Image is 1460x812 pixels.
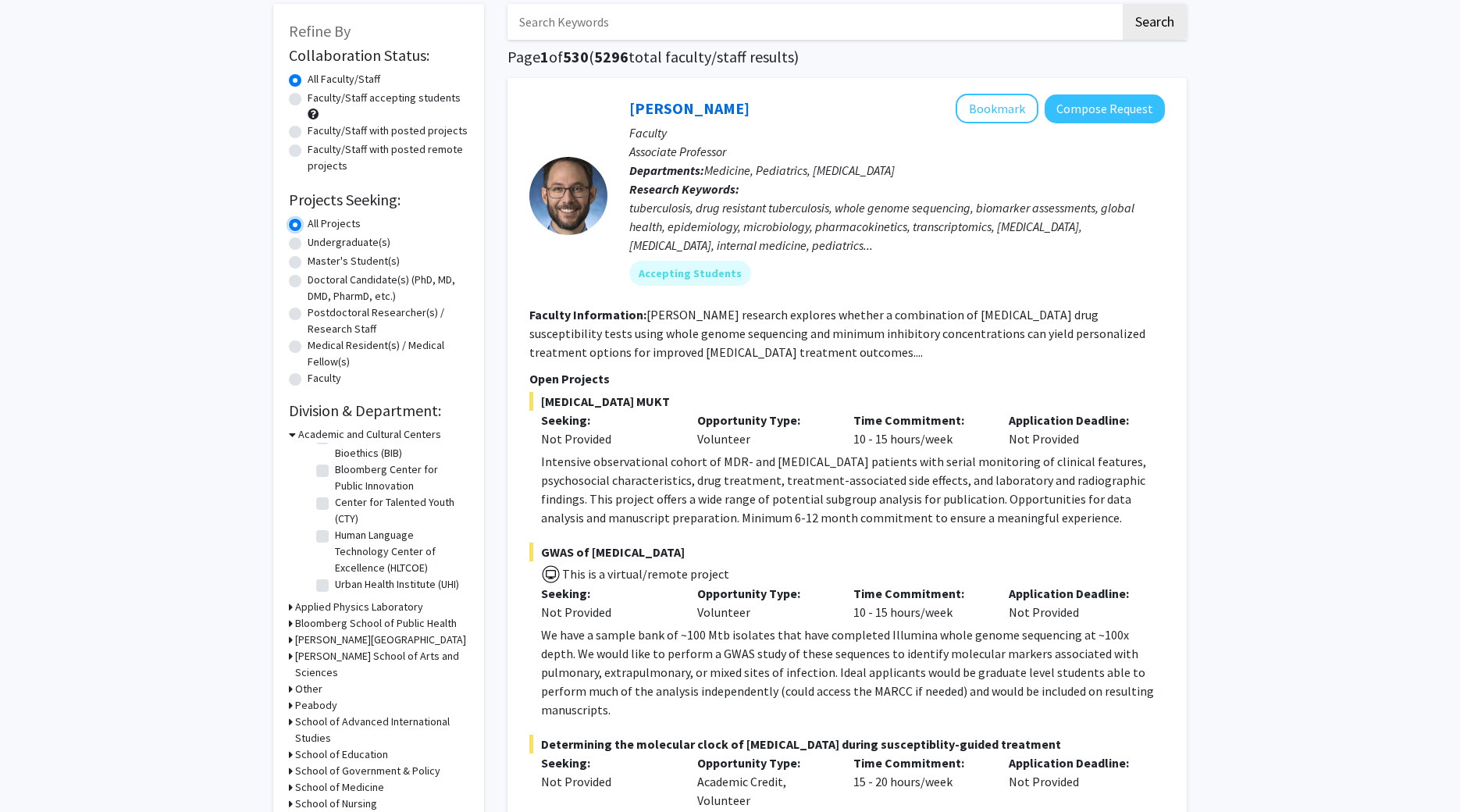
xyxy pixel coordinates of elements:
[295,681,322,697] h3: Other
[842,584,998,621] div: 10 - 15 hours/week
[529,543,1165,561] span: GWAS of [MEDICAL_DATA]
[685,584,842,621] div: Volunteer
[308,253,400,269] label: Master's Student(s)
[629,181,739,197] b: Research Keywords:
[842,411,998,448] div: 10 - 15 hours/week
[629,162,704,178] b: Departments:
[335,494,465,527] label: Center for Talented Youth (CTY)
[295,763,440,779] h3: School of Government & Policy
[853,411,986,429] p: Time Commitment:
[685,411,842,448] div: Volunteer
[529,369,1165,388] p: Open Projects
[308,272,468,304] label: Doctoral Candidate(s) (PhD, MD, DMD, PharmD, etc.)
[289,21,351,41] span: Refine By
[541,429,674,448] div: Not Provided
[541,603,674,621] div: Not Provided
[704,162,895,178] span: Medicine, Pediatrics, [MEDICAL_DATA]
[997,411,1153,448] div: Not Provided
[295,697,337,714] h3: Peabody
[629,261,751,286] mat-chip: Accepting Students
[842,753,998,810] div: 15 - 20 hours/week
[541,753,674,772] p: Seeking:
[295,615,457,632] h3: Bloomberg School of Public Health
[529,307,646,322] b: Faculty Information:
[853,584,986,603] p: Time Commitment:
[685,753,842,810] div: Academic Credit, Volunteer
[629,123,1165,142] p: Faculty
[308,71,380,87] label: All Faculty/Staff
[295,796,377,812] h3: School of Nursing
[529,392,1165,411] span: [MEDICAL_DATA] MUKT
[853,753,986,772] p: Time Commitment:
[541,625,1165,719] p: We have a sample bank of ~100 Mtb isolates that have completed Illumina whole genome sequencing a...
[295,648,468,681] h3: [PERSON_NAME] School of Arts and Sciences
[289,191,468,209] h2: Projects Seeking:
[507,4,1120,40] input: Search Keywords
[697,584,830,603] p: Opportunity Type:
[289,401,468,420] h2: Division & Department:
[540,47,549,66] span: 1
[541,772,674,791] div: Not Provided
[289,46,468,65] h2: Collaboration Status:
[308,337,468,370] label: Medical Resident(s) / Medical Fellow(s)
[335,429,465,461] label: [PERSON_NAME] Institute of Bioethics (BIB)
[295,714,468,746] h3: School of Advanced International Studies
[507,48,1187,66] h1: Page of ( total faculty/staff results)
[295,599,423,615] h3: Applied Physics Laboratory
[541,411,674,429] p: Seeking:
[335,527,465,576] label: Human Language Technology Center of Excellence (HLTCOE)
[295,779,384,796] h3: School of Medicine
[308,123,468,139] label: Faculty/Staff with posted projects
[298,426,441,443] h3: Academic and Cultural Centers
[997,753,1153,810] div: Not Provided
[295,632,466,648] h3: [PERSON_NAME][GEOGRAPHIC_DATA]
[308,370,341,386] label: Faculty
[12,742,66,800] iframe: Chat
[335,576,459,593] label: Urban Health Institute (UHI)
[629,98,750,118] a: [PERSON_NAME]
[308,215,361,232] label: All Projects
[594,47,629,66] span: 5296
[529,307,1145,360] fg-read-more: [PERSON_NAME] research explores whether a combination of [MEDICAL_DATA] drug susceptibility tests...
[697,411,830,429] p: Opportunity Type:
[308,141,468,174] label: Faculty/Staff with posted remote projects
[1009,753,1141,772] p: Application Deadline:
[1045,94,1165,123] button: Compose Request to Jeffrey Tornheim
[997,584,1153,621] div: Not Provided
[295,746,388,763] h3: School of Education
[335,461,465,494] label: Bloomberg Center for Public Innovation
[561,566,729,582] span: This is a virtual/remote project
[308,90,461,106] label: Faculty/Staff accepting students
[1123,4,1187,40] button: Search
[529,735,1165,753] span: Determining the molecular clock of [MEDICAL_DATA] during susceptiblity-guided treatment
[308,304,468,337] label: Postdoctoral Researcher(s) / Research Staff
[308,234,390,251] label: Undergraduate(s)
[1009,411,1141,429] p: Application Deadline:
[1009,584,1141,603] p: Application Deadline:
[563,47,589,66] span: 530
[956,94,1038,123] button: Add Jeffrey Tornheim to Bookmarks
[541,584,674,603] p: Seeking:
[697,753,830,772] p: Opportunity Type:
[629,198,1165,255] div: tuberculosis, drug resistant tuberculosis, whole genome sequencing, biomarker assessments, global...
[629,142,1165,161] p: Associate Professor
[541,452,1165,527] p: Intensive observational cohort of MDR- and [MEDICAL_DATA] patients with serial monitoring of clin...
